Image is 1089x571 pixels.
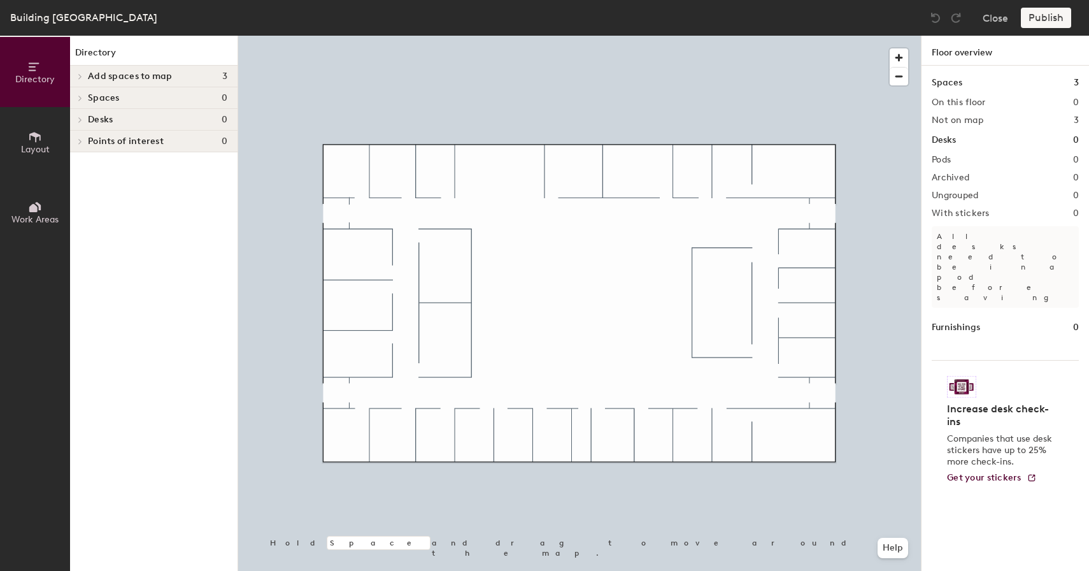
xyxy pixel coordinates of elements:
h1: 3 [1074,76,1079,90]
h2: 0 [1073,98,1079,108]
h2: 0 [1073,173,1079,183]
p: All desks need to be in a pod before saving [932,226,1079,308]
h2: 0 [1073,191,1079,201]
h1: Spaces [932,76,962,90]
h4: Increase desk check-ins [947,403,1056,428]
p: Companies that use desk stickers have up to 25% more check-ins. [947,433,1056,468]
h2: On this floor [932,98,986,108]
img: Redo [950,11,962,24]
span: 3 [222,71,227,82]
span: Get your stickers [947,472,1021,483]
h2: 0 [1073,155,1079,165]
h2: With stickers [932,208,990,219]
img: Sticker logo [947,376,976,398]
h1: 0 [1073,321,1079,335]
span: Work Areas [11,214,59,225]
h1: 0 [1073,133,1079,147]
h1: Directory [70,46,238,66]
span: 0 [222,93,227,103]
button: Help [878,538,908,558]
h2: Ungrouped [932,191,979,201]
h1: Desks [932,133,956,147]
span: Directory [15,74,55,85]
h1: Floor overview [922,36,1089,66]
span: Layout [21,144,50,155]
span: 0 [222,136,227,147]
div: Building [GEOGRAPHIC_DATA] [10,10,157,25]
h2: 3 [1074,115,1079,126]
h1: Furnishings [932,321,980,335]
span: Desks [88,115,113,125]
span: 0 [222,115,227,125]
img: Undo [929,11,942,24]
button: Close [983,8,1008,28]
h2: Pods [932,155,951,165]
h2: Archived [932,173,969,183]
span: Add spaces to map [88,71,173,82]
span: Points of interest [88,136,164,147]
h2: 0 [1073,208,1079,219]
span: Spaces [88,93,120,103]
a: Get your stickers [947,473,1037,484]
h2: Not on map [932,115,983,126]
